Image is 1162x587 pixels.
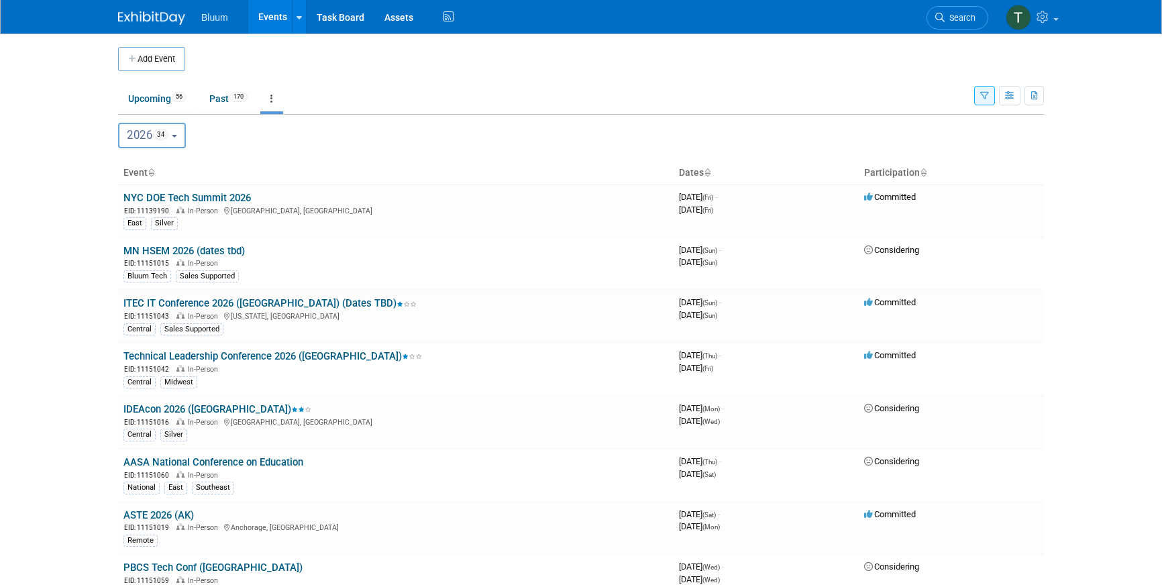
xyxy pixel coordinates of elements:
[123,456,303,468] a: AASA National Conference on Education
[160,323,223,335] div: Sales Supported
[123,376,156,388] div: Central
[702,247,717,254] span: (Sun)
[176,471,184,478] img: In-Person Event
[188,471,222,480] span: In-Person
[864,509,916,519] span: Committed
[172,92,187,102] span: 56
[679,363,713,373] span: [DATE]
[859,162,1044,184] th: Participation
[127,128,168,142] span: 2026
[123,429,156,441] div: Central
[702,194,713,201] span: (Fri)
[124,524,174,531] span: EID: 11151019
[702,259,717,266] span: (Sun)
[679,469,716,479] span: [DATE]
[176,576,184,583] img: In-Person Event
[153,129,168,140] span: 34
[123,521,668,533] div: Anchorage, [GEOGRAPHIC_DATA]
[679,350,721,360] span: [DATE]
[192,482,234,494] div: Southeast
[118,162,674,184] th: Event
[176,270,239,282] div: Sales Supported
[164,482,187,494] div: East
[945,13,975,23] span: Search
[719,456,721,466] span: -
[679,416,720,426] span: [DATE]
[124,260,174,267] span: EID: 11151015
[679,297,721,307] span: [DATE]
[176,312,184,319] img: In-Person Event
[123,192,251,204] a: NYC DOE Tech Summit 2026
[123,562,303,574] a: PBCS Tech Conf ([GEOGRAPHIC_DATA])
[123,217,146,229] div: East
[123,416,668,427] div: [GEOGRAPHIC_DATA], [GEOGRAPHIC_DATA]
[176,365,184,372] img: In-Person Event
[702,299,717,307] span: (Sun)
[702,511,716,519] span: (Sat)
[927,6,988,30] a: Search
[864,403,919,413] span: Considering
[118,86,197,111] a: Upcoming56
[188,259,222,268] span: In-Person
[702,471,716,478] span: (Sat)
[124,207,174,215] span: EID: 11139190
[702,207,713,214] span: (Fri)
[864,562,919,572] span: Considering
[679,257,717,267] span: [DATE]
[864,456,919,466] span: Considering
[176,207,184,213] img: In-Person Event
[151,217,178,229] div: Silver
[188,576,222,585] span: In-Person
[702,418,720,425] span: (Wed)
[702,312,717,319] span: (Sun)
[176,418,184,425] img: In-Person Event
[123,323,156,335] div: Central
[702,523,720,531] span: (Mon)
[864,350,916,360] span: Committed
[1006,5,1031,30] img: Taylor Bradley
[722,562,724,572] span: -
[160,376,197,388] div: Midwest
[702,564,720,571] span: (Wed)
[123,535,158,547] div: Remote
[679,310,717,320] span: [DATE]
[201,12,228,23] span: Bluum
[188,312,222,321] span: In-Person
[199,86,258,111] a: Past170
[176,259,184,266] img: In-Person Event
[702,405,720,413] span: (Mon)
[124,577,174,584] span: EID: 11151059
[176,523,184,530] img: In-Person Event
[148,167,154,178] a: Sort by Event Name
[679,562,724,572] span: [DATE]
[864,192,916,202] span: Committed
[160,429,187,441] div: Silver
[719,245,721,255] span: -
[715,192,717,202] span: -
[124,366,174,373] span: EID: 11151042
[718,509,720,519] span: -
[679,456,721,466] span: [DATE]
[123,350,422,362] a: Technical Leadership Conference 2026 ([GEOGRAPHIC_DATA])
[702,458,717,466] span: (Thu)
[679,192,717,202] span: [DATE]
[679,245,721,255] span: [DATE]
[188,418,222,427] span: In-Person
[123,270,171,282] div: Bluum Tech
[118,11,185,25] img: ExhibitDay
[123,245,245,257] a: MN HSEM 2026 (dates tbd)
[123,509,194,521] a: ASTE 2026 (AK)
[702,576,720,584] span: (Wed)
[704,167,710,178] a: Sort by Start Date
[123,482,160,494] div: National
[188,365,222,374] span: In-Person
[722,403,724,413] span: -
[118,47,185,71] button: Add Event
[123,310,668,321] div: [US_STATE], [GEOGRAPHIC_DATA]
[123,297,417,309] a: ITEC IT Conference 2026 ([GEOGRAPHIC_DATA]) (Dates TBD)
[188,207,222,215] span: In-Person
[864,297,916,307] span: Committed
[719,297,721,307] span: -
[679,403,724,413] span: [DATE]
[123,403,311,415] a: IDEAcon 2026 ([GEOGRAPHIC_DATA])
